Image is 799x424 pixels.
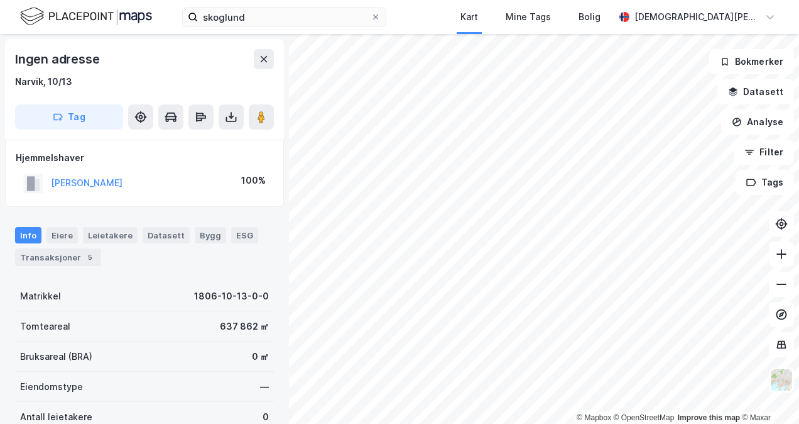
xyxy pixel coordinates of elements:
[20,289,61,304] div: Matrikkel
[198,8,371,26] input: Søk på adresse, matrikkel, gårdeiere, leietakere eller personer
[15,248,101,266] div: Transaksjoner
[717,79,794,104] button: Datasett
[634,9,760,25] div: [DEMOGRAPHIC_DATA][PERSON_NAME]
[231,227,258,243] div: ESG
[736,170,794,195] button: Tags
[220,319,269,334] div: 637 862 ㎡
[194,289,269,304] div: 1806-10-13-0-0
[252,349,269,364] div: 0 ㎡
[143,227,190,243] div: Datasett
[678,413,740,422] a: Improve this map
[736,364,799,424] iframe: Chat Widget
[734,140,794,165] button: Filter
[16,150,273,165] div: Hjemmelshaver
[20,319,70,334] div: Tomteareal
[20,379,83,394] div: Eiendomstype
[709,49,794,74] button: Bokmerker
[15,74,72,89] div: Narvik, 10/13
[15,104,123,130] button: Tag
[614,413,675,422] a: OpenStreetMap
[506,9,551,25] div: Mine Tags
[460,9,478,25] div: Kart
[577,413,611,422] a: Mapbox
[15,227,41,243] div: Info
[579,9,601,25] div: Bolig
[46,227,78,243] div: Eiere
[260,379,269,394] div: —
[241,173,266,188] div: 100%
[195,227,226,243] div: Bygg
[84,251,96,264] div: 5
[721,109,794,135] button: Analyse
[15,49,102,69] div: Ingen adresse
[20,6,152,28] img: logo.f888ab2527a4732fd821a326f86c7f29.svg
[20,349,92,364] div: Bruksareal (BRA)
[83,227,138,243] div: Leietakere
